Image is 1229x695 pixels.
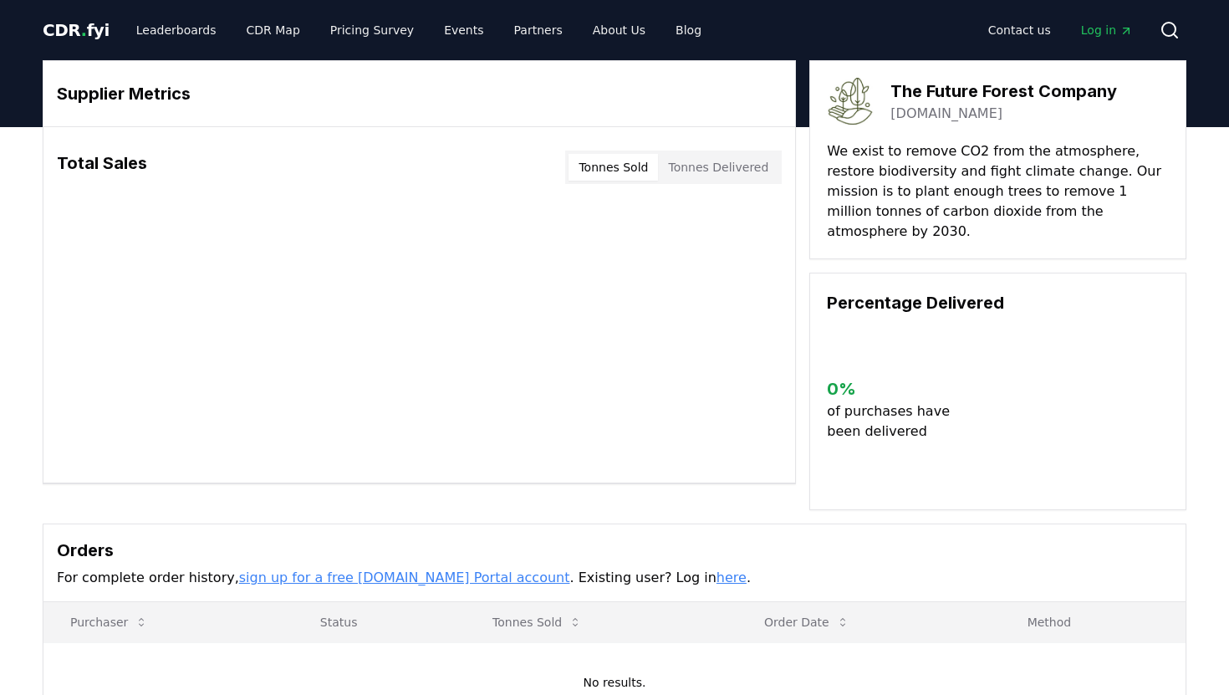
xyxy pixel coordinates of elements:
[579,15,659,45] a: About Us
[81,20,87,40] span: .
[43,18,110,42] a: CDR.fyi
[662,15,715,45] a: Blog
[827,141,1169,242] p: We exist to remove CO2 from the atmosphere, restore biodiversity and fight climate change. Our mi...
[827,78,874,125] img: The Future Forest Company-logo
[1068,15,1146,45] a: Log in
[975,15,1146,45] nav: Main
[123,15,715,45] nav: Main
[827,290,1169,315] h3: Percentage Delivered
[716,570,747,585] a: here
[43,20,110,40] span: CDR fyi
[317,15,427,45] a: Pricing Survey
[57,81,782,106] h3: Supplier Metrics
[751,606,863,639] button: Order Date
[57,151,147,184] h3: Total Sales
[658,154,778,181] button: Tonnes Delivered
[501,15,576,45] a: Partners
[307,614,452,631] p: Status
[890,79,1117,104] h3: The Future Forest Company
[233,15,314,45] a: CDR Map
[827,376,963,401] h3: 0 %
[569,154,658,181] button: Tonnes Sold
[1014,614,1172,631] p: Method
[57,568,1172,588] p: For complete order history, . Existing user? Log in .
[57,538,1172,563] h3: Orders
[239,570,570,585] a: sign up for a free [DOMAIN_NAME] Portal account
[431,15,497,45] a: Events
[57,606,161,639] button: Purchaser
[827,401,963,442] p: of purchases have been delivered
[123,15,230,45] a: Leaderboards
[1081,22,1133,38] span: Log in
[975,15,1064,45] a: Contact us
[479,606,595,639] button: Tonnes Sold
[890,104,1002,124] a: [DOMAIN_NAME]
